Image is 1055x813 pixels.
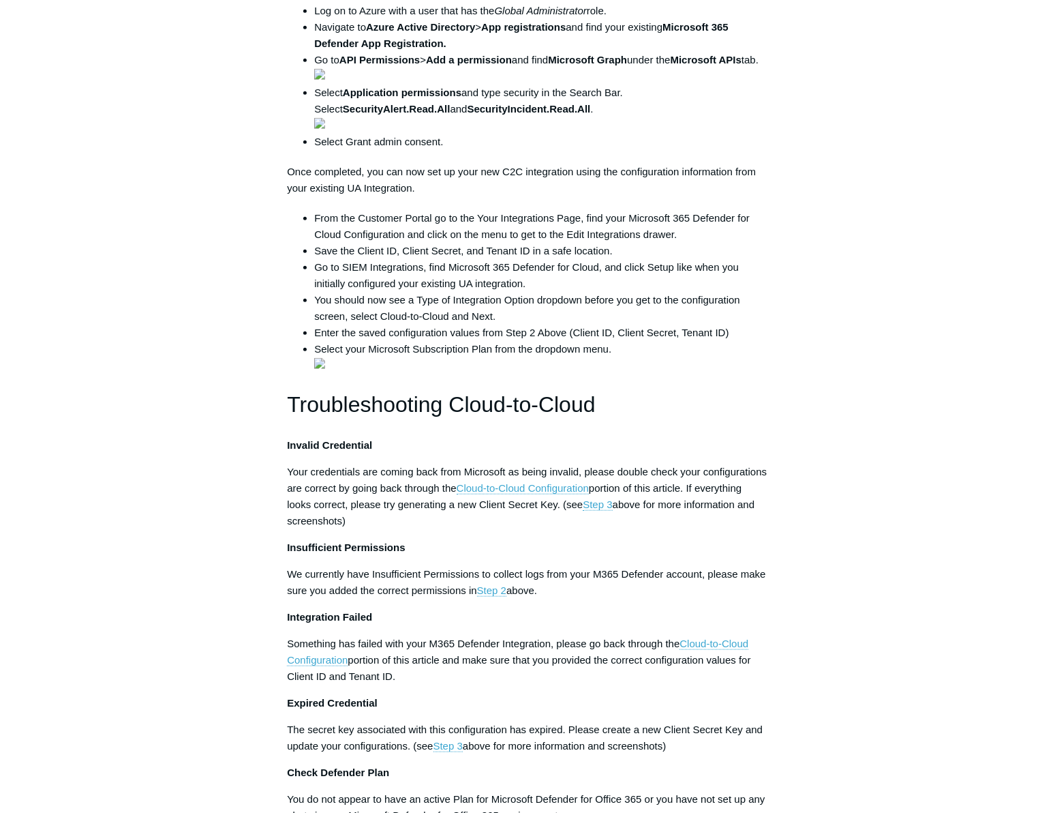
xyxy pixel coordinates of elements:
strong: SecurityAlert.Read.All [343,103,450,115]
li: Enter the saved configuration values from Step 2 Above (Client ID, Client Secret, Tenant ID) [314,325,768,341]
li: Go to > and find under the tab. [314,52,768,85]
li: Select Grant admin consent. [314,134,768,150]
strong: API Permissions [339,54,420,65]
strong: Expired Credential [287,697,378,709]
strong: Application permissions [343,87,461,98]
img: 31284083890835 [314,118,325,129]
h1: Troubleshooting Cloud-to-Cloud [287,387,768,422]
a: Step 3 [583,499,612,511]
p: Your credentials are coming back from Microsoft as being invalid, please double check your config... [287,464,768,529]
li: Select your Microsoft Subscription Plan from the dropdown menu. [314,341,768,374]
strong: Microsoft Graph [548,54,627,65]
li: You should now see a Type of Integration Option dropdown before you get to the configuration scre... [314,292,768,325]
strong: Insufficient Permissions [287,542,405,553]
li: Log on to Azure with a user that has the role. [314,3,768,19]
strong: Microsoft 365 Defender App Registration. [314,21,729,49]
li: Save the Client ID, Client Secret, and Tenant ID in a safe location. [314,243,768,259]
li: Select and type security in the Search Bar. Select and . [314,85,768,134]
li: Navigate to > and find your existing [314,19,768,52]
strong: Check Defender Plan [287,767,389,778]
p: The secret key associated with this configuration has expired. Please create a new Client Secret ... [287,722,768,754]
p: Something has failed with your M365 Defender Integration, please go back through the portion of t... [287,636,768,685]
img: 31284083883411 [314,69,325,80]
strong: Invalid Credential [287,439,372,451]
li: Go to SIEM Integrations, find Microsoft 365 Defender for Cloud, and click Setup like when you ini... [314,259,768,292]
li: From the Customer Portal go to the Your Integrations Page, find your Microsoft 365 Defender for C... [314,210,768,243]
em: Global Administrator [495,5,587,16]
a: Step 2 [477,585,506,597]
p: We currently have Insufficient Permissions to collect logs from your M365 Defender account, pleas... [287,566,768,599]
p: Once completed, you can now set up your new C2C integration using the configuration information f... [287,164,768,196]
img: 31284083894803 [314,358,325,369]
strong: SecurityIncident.Read.All [467,103,590,115]
strong: App registrations [481,21,566,33]
a: Step 3 [433,740,463,752]
strong: Microsoft APIs [671,54,741,65]
strong: Integration Failed [287,611,372,623]
a: Cloud-to-Cloud Configuration [287,638,748,666]
a: Cloud-to-Cloud Configuration [457,482,589,494]
strong: Azure Active Directory [366,21,475,33]
strong: Add a permission [426,54,512,65]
